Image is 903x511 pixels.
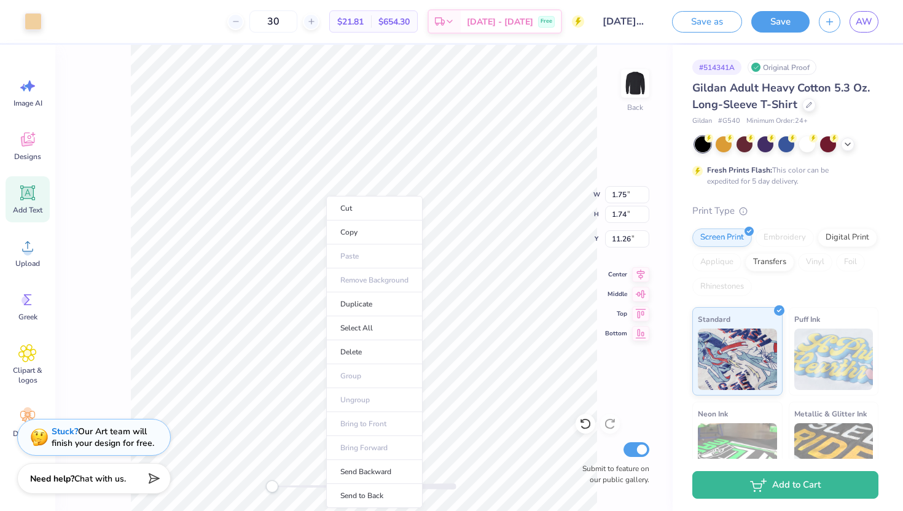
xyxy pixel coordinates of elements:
strong: Need help? [30,473,74,485]
span: # G540 [718,116,740,127]
span: Center [605,270,627,279]
span: Gildan Adult Heavy Cotton 5.3 Oz. Long-Sleeve T-Shirt [692,80,870,112]
div: # 514341A [692,60,741,75]
button: Save as [672,11,742,33]
a: AW [850,11,878,33]
li: Send to Back [326,484,423,508]
input: Untitled Design [593,9,654,34]
span: Add Text [13,205,42,215]
div: Screen Print [692,228,752,247]
strong: Stuck? [52,426,78,437]
span: $654.30 [378,15,410,28]
label: Submit to feature on our public gallery. [576,463,649,485]
div: Applique [692,253,741,271]
div: Vinyl [798,253,832,271]
strong: Fresh Prints Flash: [707,165,772,175]
div: Rhinestones [692,278,752,296]
span: Minimum Order: 24 + [746,116,808,127]
span: Greek [18,312,37,322]
span: Puff Ink [794,313,820,326]
img: Puff Ink [794,329,874,390]
span: Middle [605,289,627,299]
img: Metallic & Glitter Ink [794,423,874,485]
div: Embroidery [756,228,814,247]
div: Accessibility label [266,480,278,493]
span: Top [605,309,627,319]
span: Upload [15,259,40,268]
span: Neon Ink [698,407,728,420]
div: Transfers [745,253,794,271]
span: Designs [14,152,41,162]
img: Back [623,71,647,96]
li: Cut [326,196,423,220]
span: Metallic & Glitter Ink [794,407,867,420]
span: Bottom [605,329,627,338]
span: Chat with us. [74,473,126,485]
span: Image AI [14,98,42,108]
li: Duplicate [326,292,423,316]
div: Foil [836,253,865,271]
span: Clipart & logos [7,365,48,385]
div: Digital Print [818,228,877,247]
li: Select All [326,316,423,340]
div: Original Proof [748,60,816,75]
img: Standard [698,329,777,390]
li: Send Backward [326,460,423,484]
span: [DATE] - [DATE] [467,15,533,28]
button: Save [751,11,810,33]
div: Our Art team will finish your design for free. [52,426,154,449]
div: Print Type [692,204,878,218]
div: Back [627,102,643,113]
div: This color can be expedited for 5 day delivery. [707,165,858,187]
span: Gildan [692,116,712,127]
span: Standard [698,313,730,326]
span: Decorate [13,429,42,439]
input: – – [249,10,297,33]
li: Copy [326,220,423,244]
button: Add to Cart [692,471,878,499]
span: $21.81 [337,15,364,28]
li: Delete [326,340,423,364]
span: Free [541,17,552,26]
span: AW [856,15,872,29]
img: Neon Ink [698,423,777,485]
